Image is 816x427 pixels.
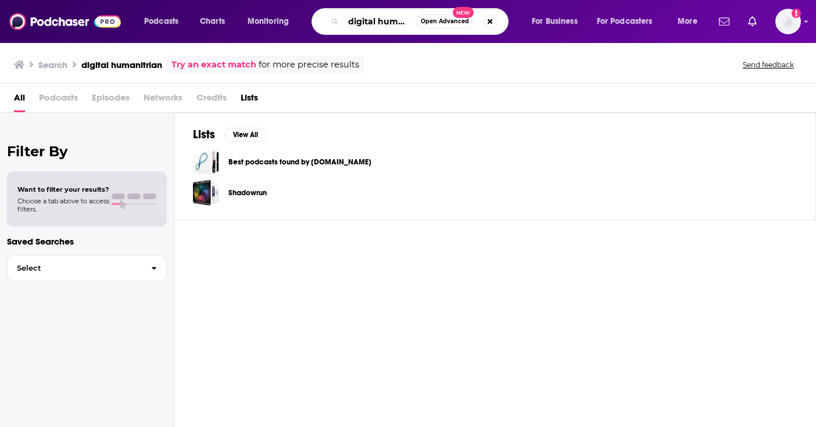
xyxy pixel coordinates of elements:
[192,12,232,31] a: Charts
[792,9,801,18] svg: Add a profile image
[343,12,416,31] input: Search podcasts, credits, & more...
[453,7,474,18] span: New
[7,143,167,160] h2: Filter By
[224,128,266,142] button: View All
[92,88,130,112] span: Episodes
[193,180,219,206] a: Shadowrun
[38,59,67,70] h3: Search
[597,13,653,30] span: For Podcasters
[7,255,167,281] button: Select
[775,9,801,34] img: User Profile
[532,13,578,30] span: For Business
[239,12,304,31] button: open menu
[248,13,289,30] span: Monitoring
[739,60,797,70] button: Send feedback
[678,13,697,30] span: More
[171,58,256,71] a: Try an exact match
[144,88,182,112] span: Networks
[743,12,761,31] a: Show notifications dropdown
[9,10,121,33] img: Podchaser - Follow, Share and Rate Podcasts
[17,185,109,193] span: Want to filter your results?
[775,9,801,34] span: Logged in as Isla
[421,19,469,24] span: Open Advanced
[81,59,162,70] h3: digital humanitrian
[775,9,801,34] button: Show profile menu
[416,15,474,28] button: Open AdvancedNew
[259,58,359,71] span: for more precise results
[144,13,178,30] span: Podcasts
[228,156,371,168] a: Best podcasts found by [DOMAIN_NAME]
[228,186,267,199] a: Shadowrun
[193,127,266,142] a: ListsView All
[8,264,142,272] span: Select
[670,12,712,31] button: open menu
[136,12,194,31] button: open menu
[200,13,225,30] span: Charts
[193,149,219,175] a: Best podcasts found by digitalwellness.directory
[196,88,227,112] span: Credits
[14,88,25,112] a: All
[193,127,215,142] h2: Lists
[39,88,78,112] span: Podcasts
[589,12,670,31] button: open menu
[241,88,258,112] a: Lists
[714,12,734,31] a: Show notifications dropdown
[524,12,592,31] button: open menu
[323,8,520,35] div: Search podcasts, credits, & more...
[7,236,167,247] p: Saved Searches
[17,197,109,213] span: Choose a tab above to access filters.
